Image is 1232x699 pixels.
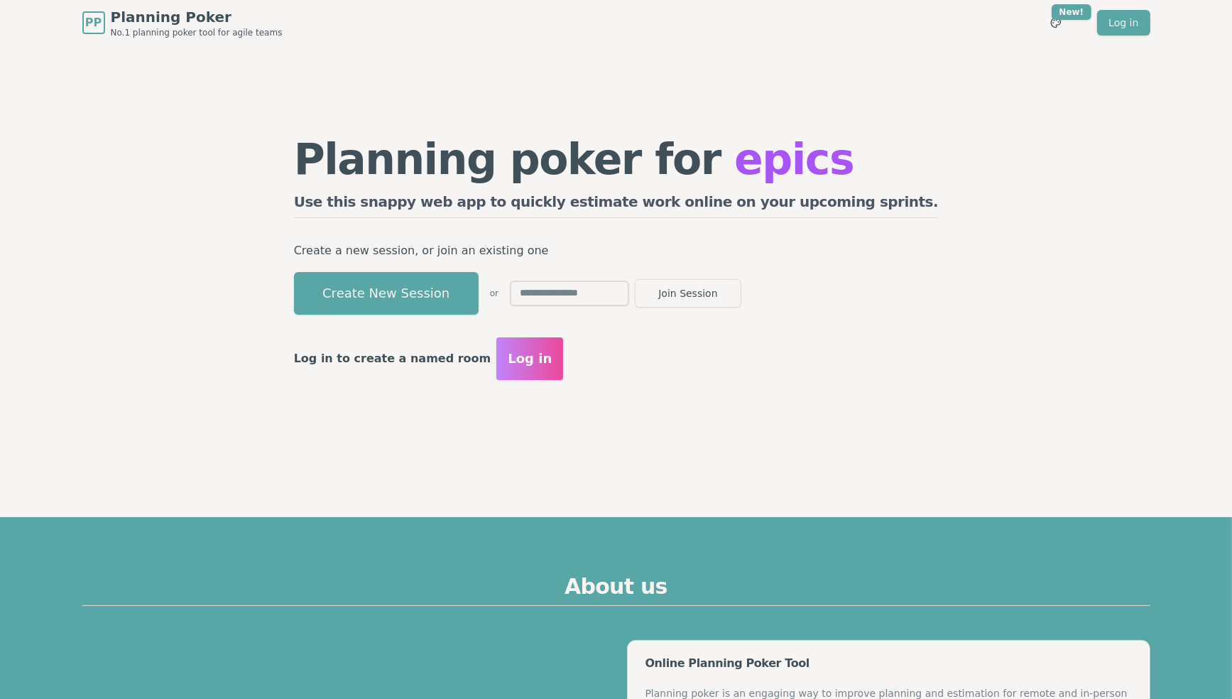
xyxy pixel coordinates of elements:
[294,349,491,369] p: Log in to create a named room
[82,574,1150,606] h2: About us
[294,138,939,180] h1: Planning poker for
[490,288,498,299] span: or
[85,14,102,31] span: PP
[508,349,552,369] span: Log in
[111,27,283,38] span: No.1 planning poker tool for agile teams
[1097,10,1150,36] a: Log in
[294,272,479,315] button: Create New Session
[294,192,939,218] h2: Use this snappy web app to quickly estimate work online on your upcoming sprints.
[111,7,283,27] span: Planning Poker
[635,279,741,308] button: Join Session
[645,658,1132,669] div: Online Planning Poker Tool
[1043,10,1069,36] button: New!
[1052,4,1092,20] div: New!
[294,241,939,261] p: Create a new session, or join an existing one
[734,134,854,184] span: epics
[82,7,283,38] a: PPPlanning PokerNo.1 planning poker tool for agile teams
[496,337,563,380] button: Log in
